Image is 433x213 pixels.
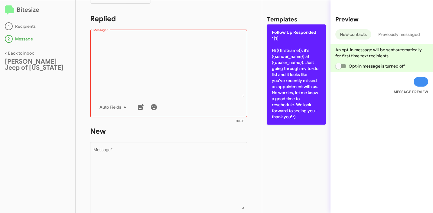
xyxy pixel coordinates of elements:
[5,35,13,43] div: 2
[5,35,70,43] div: Message
[267,15,297,24] h2: Templates
[90,14,247,24] h1: Replied
[90,126,247,136] h1: New
[378,29,420,40] span: Previously messaged
[335,15,428,24] h2: Preview
[335,29,371,40] button: New contacts
[95,102,133,113] button: Auto Fields
[374,29,425,40] button: Previously messaged
[340,29,367,40] span: New contacts
[335,47,428,59] p: An opt-in message will be sent automatically for first time text recipients.
[5,22,13,30] div: 1
[349,62,405,70] span: Opt-in message is turned off
[5,5,70,15] h2: Bitesize
[394,89,428,95] small: MESSAGE PREVIEW
[5,59,70,71] div: [PERSON_NAME] Jeep of [US_STATE]
[5,22,70,30] div: Recipients
[267,24,326,125] p: Hi {{firstname}}, it's {{sender_name}} at {{dealer_name}}. Just going through my to-do list and i...
[236,119,244,123] mat-hint: 0/450
[5,50,34,56] a: < Back to inbox
[5,5,14,15] img: logo-minimal.svg
[99,102,129,113] span: Auto Fields
[272,30,316,41] span: Follow Up Responded 1[1]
